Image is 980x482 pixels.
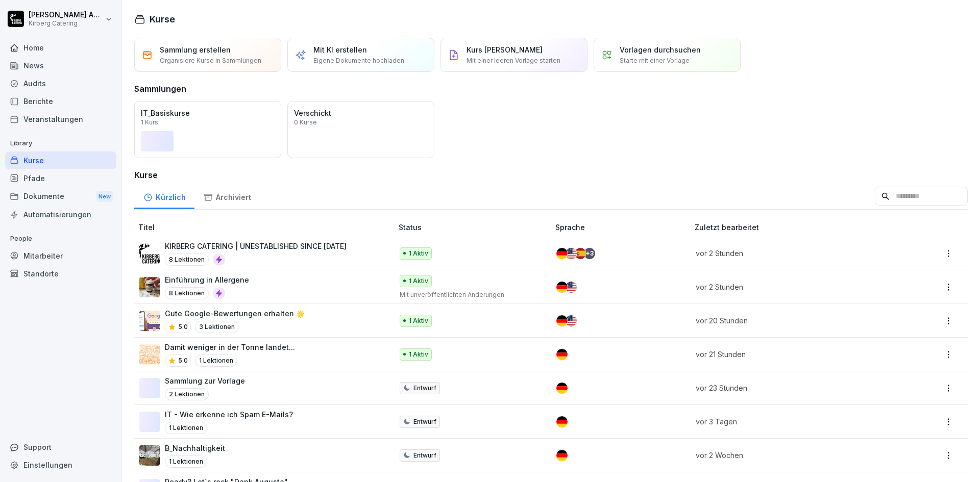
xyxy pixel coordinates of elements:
a: Audits [5,74,116,92]
p: Einführung in Allergene [165,274,249,285]
p: People [5,231,116,247]
p: IT - Wie erkenne ich Spam E-Mails? [165,409,293,420]
h3: Sammlungen [134,83,186,95]
p: 1 Aktiv [409,249,428,258]
p: Mit KI erstellen [313,44,367,55]
p: 1 Lektionen [165,455,207,468]
div: Dokumente [5,187,116,206]
p: vor 21 Stunden [696,349,886,360]
p: 8 Lektionen [165,287,209,299]
p: Gute Google-Bewertungen erhalten 🌟 [165,308,305,319]
p: KIRBERG CATERING | UNESTABLISHED SINCE [DATE] [165,241,347,251]
img: es.svg [575,248,586,259]
p: vor 2 Wochen [696,450,886,461]
a: Standorte [5,265,116,283]
p: Entwurf [413,451,436,460]
p: vor 2 Stunden [696,248,886,259]
p: Zuletzt bearbeitet [695,222,898,233]
p: Mit unveröffentlichten Änderungen [400,290,539,299]
p: 1 Lektionen [195,354,237,367]
img: de.svg [556,450,568,461]
p: Mit einer leeren Vorlage starten [467,56,560,65]
a: Berichte [5,92,116,110]
p: Organisiere Kurse in Sammlungen [160,56,261,65]
a: Veranstaltungen [5,110,116,128]
a: DokumenteNew [5,187,116,206]
p: 3 Lektionen [195,321,239,333]
a: IT_Basiskurse1 Kurs [134,101,281,158]
p: Starte mit einer Vorlage [620,56,690,65]
p: 2 Lektionen [165,388,209,400]
p: vor 2 Stunden [696,282,886,292]
p: Status [399,222,551,233]
img: us.svg [566,248,577,259]
a: Home [5,39,116,57]
p: 5.0 [178,356,188,365]
a: Automatisierungen [5,206,116,223]
a: Kurse [5,151,116,169]
div: + 3 [584,248,595,259]
p: Entwurf [413,384,436,393]
p: Titel [138,222,395,233]
p: 1 Lektionen [165,422,207,434]
p: Sprache [555,222,691,233]
p: 1 Kurs [141,119,158,125]
p: 8 Lektionen [165,253,209,266]
p: Sammlung erstellen [160,44,231,55]
p: Eigene Dokumente hochladen [313,56,404,65]
p: Kirberg Catering [29,20,103,27]
img: de.svg [556,383,568,394]
p: Damit weniger in der Tonne landet... [165,342,295,352]
img: us.svg [566,315,577,326]
img: de.svg [556,248,568,259]
a: News [5,57,116,74]
p: Kurs [PERSON_NAME] [467,44,543,55]
p: 5.0 [178,322,188,332]
div: Support [5,438,116,456]
p: 1 Aktiv [409,350,428,359]
div: New [96,191,113,202]
img: xslxr8u7rrrmmaywqbbmupvx.png [139,344,160,365]
img: de.svg [556,282,568,293]
a: Mitarbeiter [5,247,116,265]
h3: Kurse [134,169,968,181]
p: Verschickt [294,108,428,118]
a: Verschickt0 Kurse [287,101,434,158]
img: de.svg [556,349,568,360]
p: Entwurf [413,417,436,426]
p: Library [5,135,116,151]
img: iwscqm9zjbdjlq9atufjsuwv.png [139,311,160,331]
p: 1 Aktiv [409,276,428,286]
img: us.svg [566,282,577,293]
a: Pfade [5,169,116,187]
a: Kürzlich [134,183,194,209]
h1: Kurse [150,12,175,26]
p: [PERSON_NAME] Adamy [29,11,103,19]
p: IT_Basiskurse [141,108,275,118]
p: Sammlung zur Vorlage [165,375,245,386]
a: Einstellungen [5,456,116,474]
p: vor 3 Tagen [696,416,886,427]
p: vor 23 Stunden [696,383,886,393]
img: de.svg [556,416,568,427]
img: i46egdugay6yxji09ovw546p.png [139,243,160,264]
p: Vorlagen durchsuchen [620,44,701,55]
img: dxikevl05c274fqjcx4fmktu.png [139,277,160,297]
p: 1 Aktiv [409,316,428,325]
a: Archiviert [194,183,260,209]
p: B_Nachhaltigkeit [165,443,225,453]
img: u3v3eqhkuuud6np3p74ep1u4.png [139,445,160,466]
